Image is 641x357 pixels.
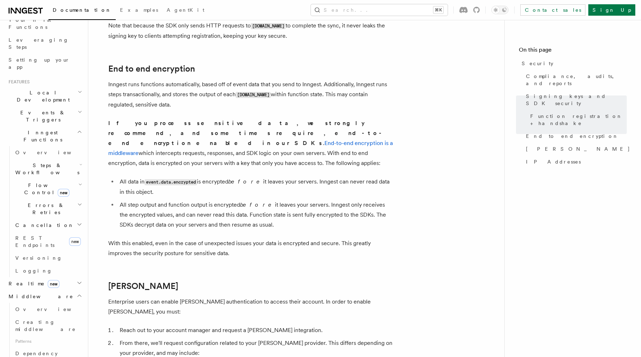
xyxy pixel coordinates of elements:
kbd: ⌘K [433,6,443,14]
a: AgentKit [162,2,209,19]
span: Local Development [6,89,78,103]
span: new [48,280,59,288]
span: End to end encryption [526,133,619,140]
a: Signing keys and SDK security [523,90,627,110]
code: event.data.encrypted [145,179,197,185]
span: new [69,237,81,246]
p: Inngest runs functions automatically, based off of event data that you send to Inngest. Additiona... [108,79,393,110]
span: Leveraging Steps [9,37,69,50]
span: Signing keys and SDK security [526,93,627,107]
span: Flow Control [12,182,78,196]
strong: strongly recommend, and sometimes require, end-to-end encryption enabled in our SDKs [108,120,385,146]
a: [PERSON_NAME] [108,281,178,291]
code: [DOMAIN_NAME] [251,23,286,29]
a: End to end encryption [108,64,195,74]
span: [PERSON_NAME] [526,145,630,152]
span: Security [522,60,553,67]
a: Your first Functions [6,14,84,33]
li: All data in is encrypted it leaves your servers. Inngest can never read data in this object. [118,177,393,197]
a: Leveraging Steps [6,33,84,53]
button: Inngest Functions [6,126,84,146]
em: before [228,178,263,185]
a: Security [519,57,627,70]
a: Logging [12,264,84,277]
div: Inngest Functions [6,146,84,277]
button: Flow Controlnew [12,179,84,199]
span: Steps & Workflows [12,162,79,176]
span: Events & Triggers [6,109,78,123]
p: Note that because the SDK only sends HTTP requests to to complete the sync, it never leaks the si... [108,21,393,41]
span: AgentKit [167,7,204,13]
p: . which intercepts requests, responses, and SDK logic on your own servers. With end to end encryp... [108,118,393,168]
h4: On this page [519,46,627,57]
span: Documentation [53,7,111,13]
span: IP Addresses [526,158,581,165]
span: Versioning [15,255,62,261]
button: Toggle dark mode [491,6,509,14]
button: Realtimenew [6,277,84,290]
a: Overview [12,303,84,316]
a: Function registration + handshake [527,110,627,130]
li: Reach out to your account manager and request a [PERSON_NAME] integration. [118,325,393,335]
span: Creating middleware [15,319,76,332]
p: Enterprise users can enable [PERSON_NAME] authentication to access their account. In order to ena... [108,297,393,317]
span: Compliance, audits, and reports [526,73,627,87]
code: [DOMAIN_NAME] [236,92,271,98]
a: End to end encryption [523,130,627,143]
span: new [58,189,69,197]
span: Overview [15,306,89,312]
span: Function registration + handshake [530,113,627,127]
span: Middleware [6,293,73,300]
span: Setting up your app [9,57,70,70]
span: Errors & Retries [12,202,77,216]
a: REST Endpointsnew [12,232,84,252]
span: Features [6,79,30,85]
span: Logging [15,268,52,274]
button: Errors & Retries [12,199,84,219]
a: Compliance, audits, and reports [523,70,627,90]
a: Creating middleware [12,316,84,336]
button: Search...⌘K [311,4,448,16]
a: Versioning [12,252,84,264]
a: Sign Up [588,4,635,16]
p: With this enabled, even in the case of unexpected issues your data is encrypted and secure. This ... [108,238,393,258]
button: Local Development [6,86,84,106]
button: Cancellation [12,219,84,232]
a: Contact sales [520,4,585,16]
button: Steps & Workflows [12,159,84,179]
strong: If you process sensitive data, we [108,120,324,126]
button: Middleware [6,290,84,303]
span: Realtime [6,280,59,287]
span: Patterns [12,336,84,347]
span: Overview [15,150,89,155]
a: Examples [116,2,162,19]
a: IP Addresses [523,155,627,168]
span: Examples [120,7,158,13]
em: before [240,201,275,208]
a: Overview [12,146,84,159]
button: Events & Triggers [6,106,84,126]
a: Documentation [48,2,116,20]
a: [PERSON_NAME] [523,143,627,155]
span: Cancellation [12,222,74,229]
span: REST Endpoints [15,235,54,248]
a: Setting up your app [6,53,84,73]
span: Inngest Functions [6,129,77,143]
li: All step output and function output is encrypted it leaves your servers. Inngest only receives th... [118,200,393,230]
